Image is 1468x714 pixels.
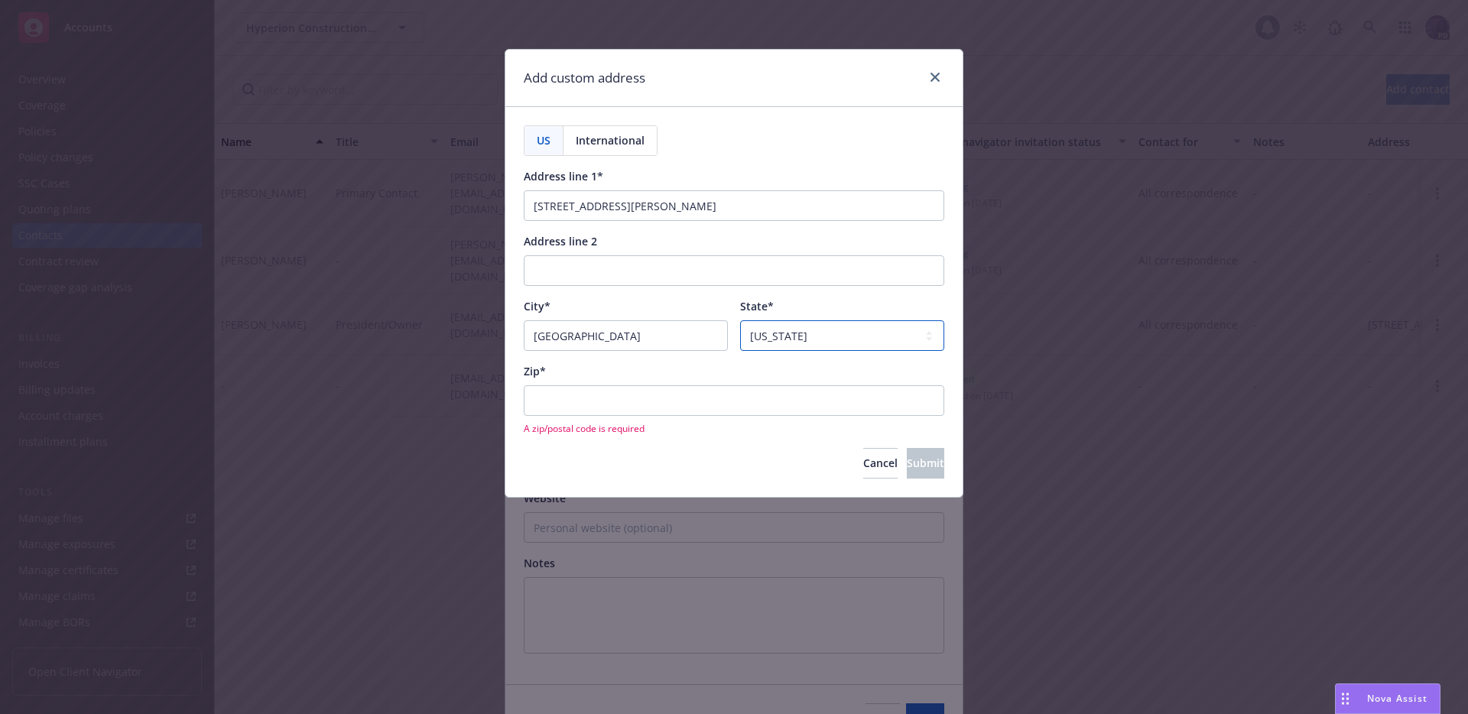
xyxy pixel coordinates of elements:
span: US [537,132,550,148]
span: Submit [907,456,944,470]
span: International [576,132,645,148]
span: Address line 1* [524,169,603,183]
span: Nova Assist [1367,692,1427,705]
button: Submit [907,448,944,479]
span: A zip/postal code is required [524,422,944,435]
span: City* [524,299,550,313]
button: Nova Assist [1335,683,1440,714]
button: Cancel [863,448,898,479]
div: Drag to move [1336,684,1355,713]
span: State* [740,299,774,313]
span: Address line 2 [524,234,597,248]
span: Cancel [863,456,898,470]
h1: Add custom address [524,68,645,88]
a: close [926,68,944,86]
